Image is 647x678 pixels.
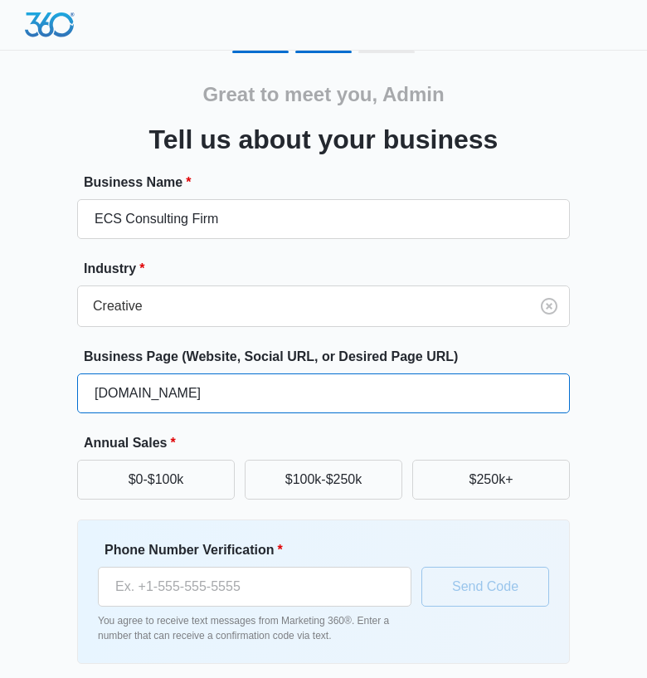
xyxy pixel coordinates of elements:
[536,293,562,319] button: Clear
[202,80,444,110] h2: Great to meet you, Admin
[77,460,235,500] button: $0-$100k
[77,373,570,413] input: e.g. janesplumbing.com
[412,460,570,500] button: $250k+
[105,540,418,560] label: Phone Number Verification
[77,199,570,239] input: e.g. Jane's Plumbing
[98,567,411,607] input: Ex. +1-555-555-5555
[149,120,499,159] h3: Tell us about your business
[84,347,576,367] label: Business Page (Website, Social URL, or Desired Page URL)
[245,460,402,500] button: $100k-$250k
[98,613,411,643] p: You agree to receive text messages from Marketing 360®. Enter a number that can receive a confirm...
[84,433,576,453] label: Annual Sales
[84,173,576,193] label: Business Name
[84,259,576,279] label: Industry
